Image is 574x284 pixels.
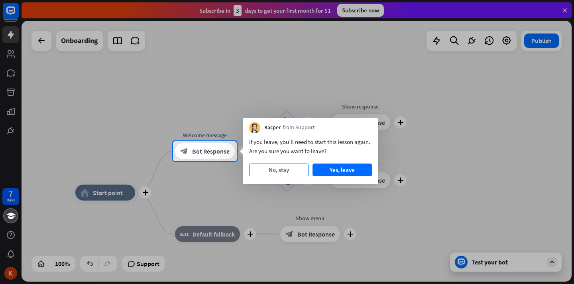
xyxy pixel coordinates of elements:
span: Bot Response [192,147,230,155]
span: from Support [283,124,315,132]
button: No, stay [249,164,309,176]
span: Kacper [264,124,281,132]
div: If you leave, you’ll need to start this lesson again. Are you sure you want to leave? [249,137,372,156]
button: Open LiveChat chat widget [6,3,30,27]
i: block_bot_response [180,147,188,155]
button: Yes, leave [313,164,372,176]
